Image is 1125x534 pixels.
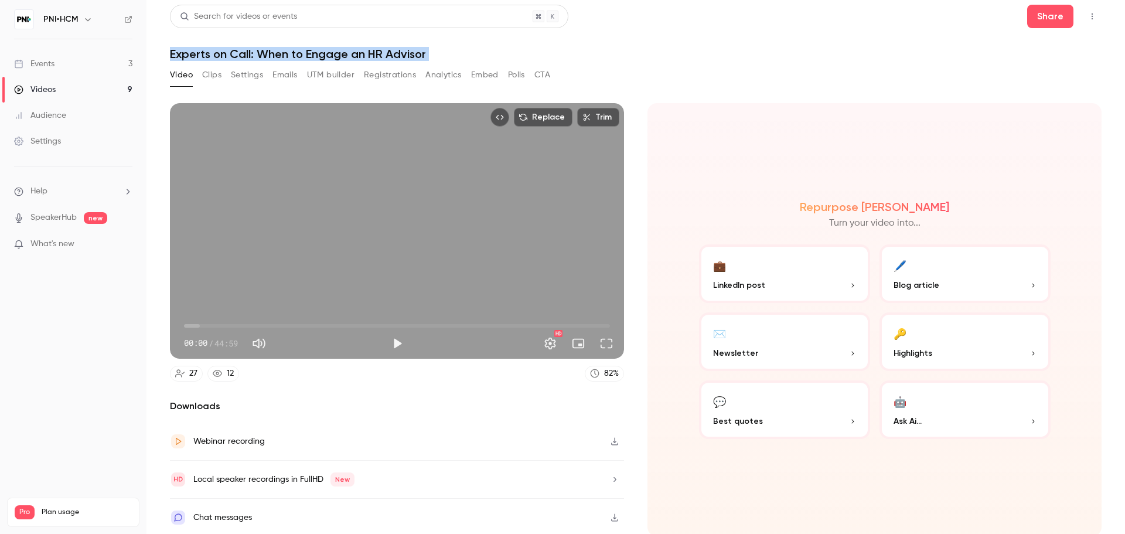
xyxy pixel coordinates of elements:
[534,66,550,84] button: CTA
[170,366,203,382] a: 27
[713,347,758,359] span: Newsletter
[800,200,949,214] h2: Repurpose [PERSON_NAME]
[713,415,763,427] span: Best quotes
[585,366,624,382] a: 82%
[15,10,33,29] img: PNI•HCM
[894,324,906,342] div: 🔑
[1027,5,1073,28] button: Share
[894,415,922,427] span: Ask Ai...
[604,368,619,380] div: 82 %
[14,110,66,121] div: Audience
[14,135,61,147] div: Settings
[508,66,525,84] button: Polls
[170,66,193,84] button: Video
[207,366,239,382] a: 12
[490,108,509,127] button: Embed video
[577,108,619,127] button: Trim
[307,66,354,84] button: UTM builder
[14,58,54,70] div: Events
[713,256,726,274] div: 💼
[879,380,1051,439] button: 🤖Ask Ai...
[214,337,238,349] span: 44:59
[894,279,939,291] span: Blog article
[227,368,234,380] div: 12
[713,324,726,342] div: ✉️
[514,108,572,127] button: Replace
[364,66,416,84] button: Registrations
[193,434,265,448] div: Webinar recording
[84,212,107,224] span: new
[184,337,238,349] div: 00:00
[538,332,562,355] button: Settings
[471,66,499,84] button: Embed
[386,332,409,355] button: Play
[193,511,252,525] div: Chat messages
[170,399,624,413] h2: Downloads
[189,368,197,380] div: 27
[567,332,590,355] button: Turn on miniplayer
[209,337,213,349] span: /
[894,256,906,274] div: 🖊️
[713,279,765,291] span: LinkedIn post
[595,332,618,355] button: Full screen
[894,347,932,359] span: Highlights
[272,66,297,84] button: Emails
[247,332,271,355] button: Mute
[231,66,263,84] button: Settings
[43,13,79,25] h6: PNI•HCM
[829,216,921,230] p: Turn your video into...
[1083,7,1102,26] button: Top Bar Actions
[879,312,1051,371] button: 🔑Highlights
[699,244,870,303] button: 💼LinkedIn post
[30,185,47,198] span: Help
[184,337,207,349] span: 00:00
[425,66,462,84] button: Analytics
[15,505,35,519] span: Pro
[42,508,132,517] span: Plan usage
[554,330,562,337] div: HD
[879,244,1051,303] button: 🖊️Blog article
[30,212,77,224] a: SpeakerHub
[202,66,221,84] button: Clips
[30,238,74,250] span: What's new
[699,312,870,371] button: ✉️Newsletter
[14,185,132,198] li: help-dropdown-opener
[330,472,354,487] span: New
[180,11,297,23] div: Search for videos or events
[170,47,1102,61] h1: Experts on Call: When to Engage an HR Advisor
[118,239,132,250] iframe: Noticeable Trigger
[193,472,354,487] div: Local speaker recordings in FullHD
[713,392,726,410] div: 💬
[14,84,56,96] div: Videos
[894,392,906,410] div: 🤖
[699,380,870,439] button: 💬Best quotes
